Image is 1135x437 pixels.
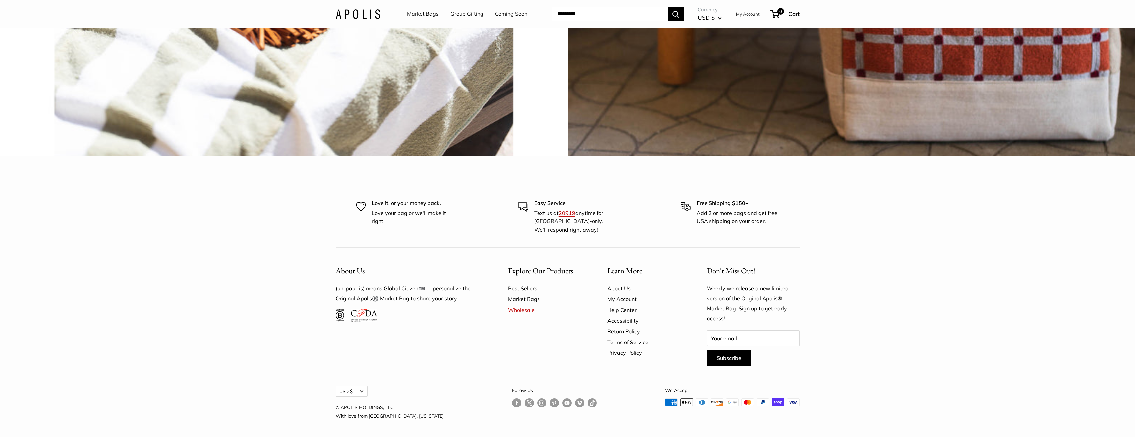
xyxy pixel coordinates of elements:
a: About Us [607,283,684,294]
a: Return Policy [607,326,684,337]
a: Wholesale [508,305,584,315]
img: Apolis [336,9,380,19]
p: © APOLIS HOLDINGS, LLC With love from [GEOGRAPHIC_DATA], [US_STATE] [336,403,444,420]
a: Terms of Service [607,337,684,347]
a: Market Bags [407,9,439,19]
span: Learn More [607,266,642,276]
a: Help Center [607,305,684,315]
button: Learn More [607,264,684,277]
a: Group Gifting [450,9,483,19]
a: Privacy Policy [607,347,684,358]
p: Love it, or your money back. [372,199,455,208]
a: My Account [607,294,684,304]
a: Accessibility [607,315,684,326]
span: Cart [788,10,800,17]
p: Follow Us [512,386,597,395]
a: Follow us on Facebook [512,398,521,408]
a: Follow us on Twitter [525,398,534,410]
p: (uh-paul-is) means Global Citizen™️ — personalize the Original Apolis®️ Market Bag to share your ... [336,284,485,304]
span: 0 [777,8,784,15]
span: Currency [698,5,722,14]
p: Easy Service [534,199,617,208]
a: Follow us on Instagram [537,398,546,408]
span: Explore Our Products [508,266,573,276]
a: Coming Soon [495,9,527,19]
button: Search [668,7,684,21]
p: Don't Miss Out! [707,264,800,277]
span: About Us [336,266,365,276]
a: Follow us on YouTube [562,398,572,408]
img: Certified B Corporation [336,309,345,322]
input: Search... [552,7,668,21]
a: 20919 [559,210,575,216]
a: Best Sellers [508,283,584,294]
a: Follow us on Vimeo [575,398,584,408]
p: Add 2 or more bags and get free USA shipping on your order. [697,209,779,226]
a: Market Bags [508,294,584,304]
p: Love your bag or we'll make it right. [372,209,455,226]
p: We Accept [665,386,800,395]
span: USD $ [698,14,715,21]
button: Subscribe [707,350,751,366]
button: USD $ [336,386,368,397]
p: Free Shipping $150+ [697,199,779,208]
img: Council of Fashion Designers of America Member [351,309,377,322]
button: USD $ [698,12,722,23]
button: Explore Our Products [508,264,584,277]
button: About Us [336,264,485,277]
a: Follow us on Pinterest [550,398,559,408]
a: My Account [736,10,760,18]
iframe: Sign Up via Text for Offers [5,412,71,432]
p: Text us at anytime for [GEOGRAPHIC_DATA]-only. We’ll respond right away! [534,209,617,234]
a: Follow us on Tumblr [588,398,597,408]
p: Weekly we release a new limited version of the Original Apolis® Market Bag. Sign up to get early ... [707,284,800,324]
a: 0 Cart [771,9,800,19]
